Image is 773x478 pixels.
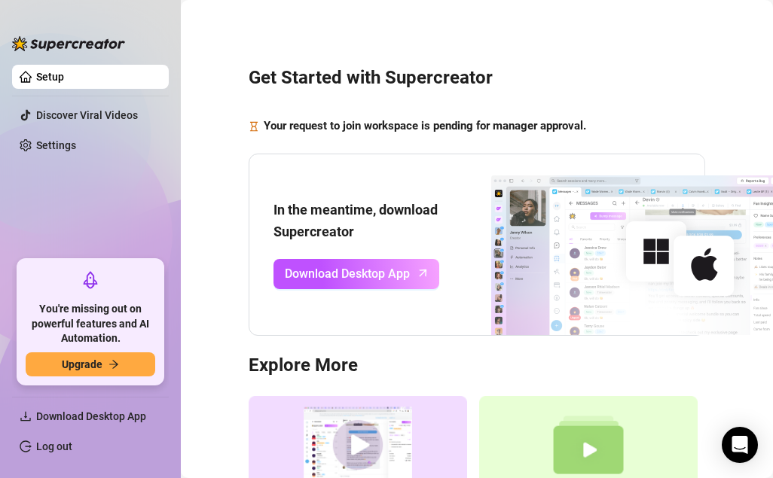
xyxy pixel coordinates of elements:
span: download [20,410,32,422]
span: Download Desktop App [36,410,146,422]
span: hourglass [249,117,259,135]
span: rocket [81,271,99,289]
h3: Explore More [249,354,705,378]
img: logo-BBDzfeDw.svg [12,36,125,51]
span: arrow-right [108,359,119,370]
strong: Your request to join workspace is pending for manager approval. [264,119,586,132]
div: Open Intercom Messenger [722,427,758,463]
span: Upgrade [62,358,102,370]
a: Download Desktop Apparrow-up [273,259,439,289]
a: Settings [36,139,76,151]
h3: Get Started with Supercreator [249,66,705,90]
a: Log out [36,440,72,452]
a: Setup [36,71,64,83]
button: Upgradearrow-right [26,352,155,376]
span: You're missing out on powerful features and AI Automation. [26,302,155,346]
a: Discover Viral Videos [36,109,138,121]
span: arrow-up [414,264,432,282]
strong: In the meantime, download Supercreator [273,202,438,239]
span: Download Desktop App [285,264,410,283]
